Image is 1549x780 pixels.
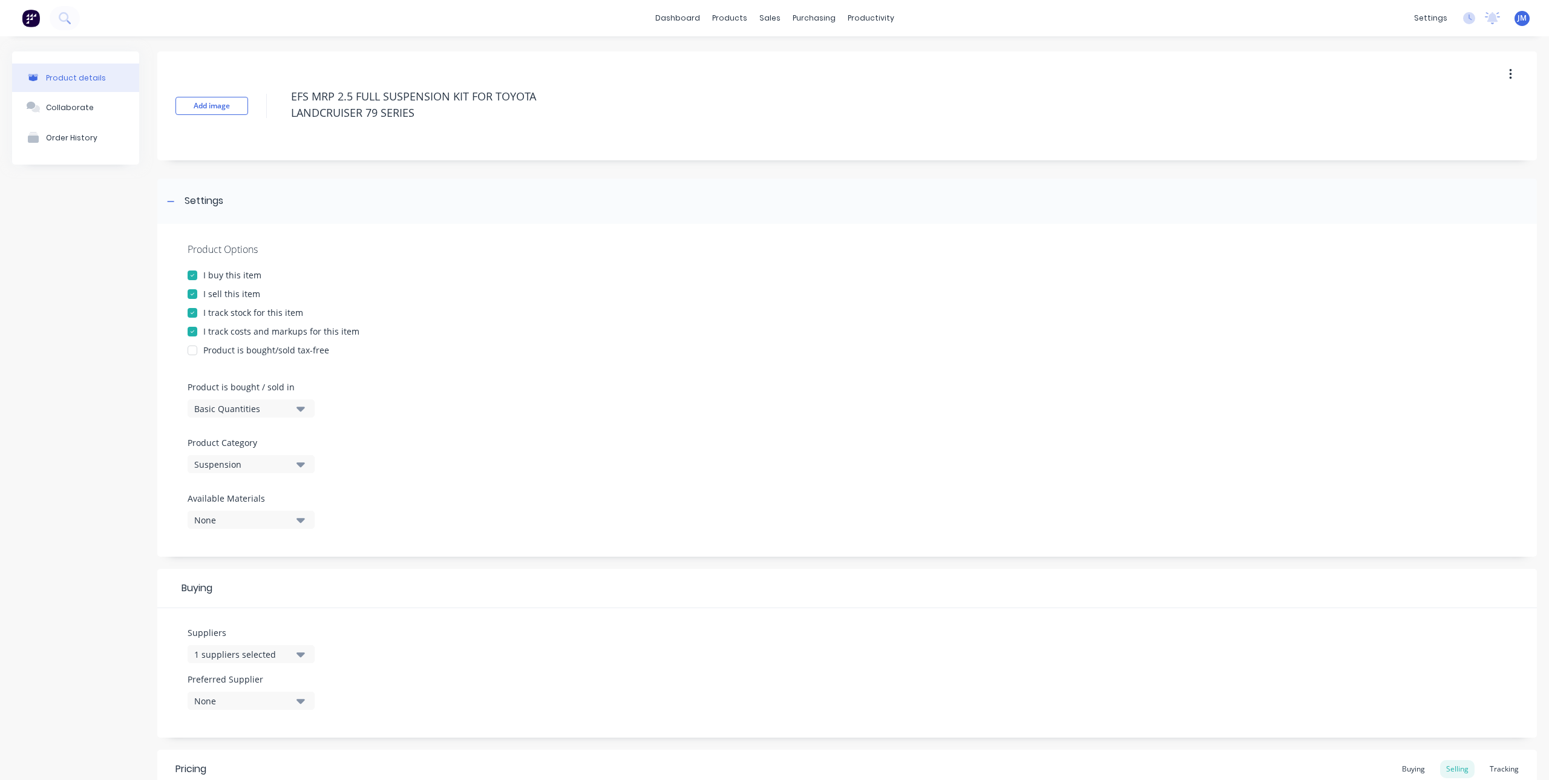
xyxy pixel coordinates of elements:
[12,92,139,122] button: Collaborate
[649,9,706,27] a: dashboard
[787,9,842,27] div: purchasing
[12,122,139,152] button: Order History
[188,399,315,418] button: Basic Quantities
[194,695,291,707] div: None
[1396,760,1431,778] div: Buying
[188,455,315,473] button: Suspension
[753,9,787,27] div: sales
[203,306,303,319] div: I track stock for this item
[188,692,315,710] button: None
[188,436,309,449] label: Product Category
[1408,9,1453,27] div: settings
[188,381,309,393] label: Product is bought / sold in
[842,9,900,27] div: productivity
[185,194,223,209] div: Settings
[194,648,291,661] div: 1 suppliers selected
[175,762,206,776] div: Pricing
[22,9,40,27] img: Factory
[203,287,260,300] div: I sell this item
[188,511,315,529] button: None
[46,103,94,112] div: Collaborate
[157,569,1537,608] div: Buying
[1440,760,1475,778] div: Selling
[188,492,315,505] label: Available Materials
[46,133,97,142] div: Order History
[706,9,753,27] div: products
[188,626,315,639] label: Suppliers
[1484,760,1525,778] div: Tracking
[194,514,291,526] div: None
[203,269,261,281] div: I buy this item
[1518,13,1527,24] span: JM
[12,64,139,92] button: Product details
[285,82,1360,127] textarea: EFS MRP 2.5 FULL SUSPENSION KIT FOR TOYOTA LANDCRUISER 79 SERIES
[203,344,329,356] div: Product is bought/sold tax-free
[175,97,248,115] button: Add image
[194,402,291,415] div: Basic Quantities
[203,325,359,338] div: I track costs and markups for this item
[194,458,291,471] div: Suspension
[188,242,1507,257] div: Product Options
[188,645,315,663] button: 1 suppliers selected
[188,673,315,686] label: Preferred Supplier
[46,73,106,82] div: Product details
